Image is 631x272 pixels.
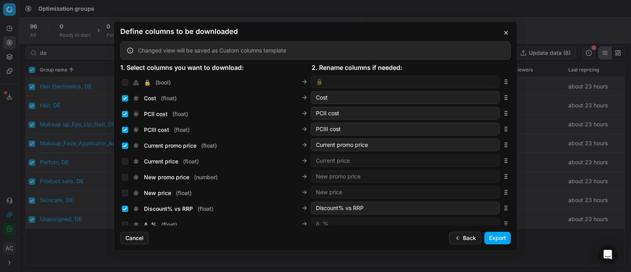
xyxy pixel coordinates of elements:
div: Changed view will be saved as Custom columns template [138,47,504,54]
span: ( number ) [194,173,218,181]
span: ( bool ) [155,79,171,86]
span: 🔒 [144,79,151,86]
button: Export [484,232,511,244]
span: Current promo price [144,142,196,150]
h2: Define columns to be downloaded [120,28,511,35]
span: New price [144,189,171,197]
span: ( float ) [201,142,217,150]
span: Discount% vs RRP [144,205,193,213]
span: ( float ) [174,126,190,134]
span: Current price [144,158,178,165]
span: Δ, % [144,221,157,229]
button: Back [449,232,481,244]
span: ( float ) [176,189,192,197]
span: Cost [144,94,156,102]
span: ( float ) [172,110,188,118]
div: 2. Rename columns if needed: [312,63,503,72]
span: ( float ) [198,205,213,213]
span: New promo price [144,173,189,181]
span: PCII cost [144,110,168,118]
span: ( float ) [161,221,177,229]
span: PCIII cost [144,126,169,134]
span: ( float ) [183,158,199,165]
div: 1. Select columns you want to download: [120,63,312,72]
span: ( float ) [161,94,177,102]
button: Cancel [120,232,149,244]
